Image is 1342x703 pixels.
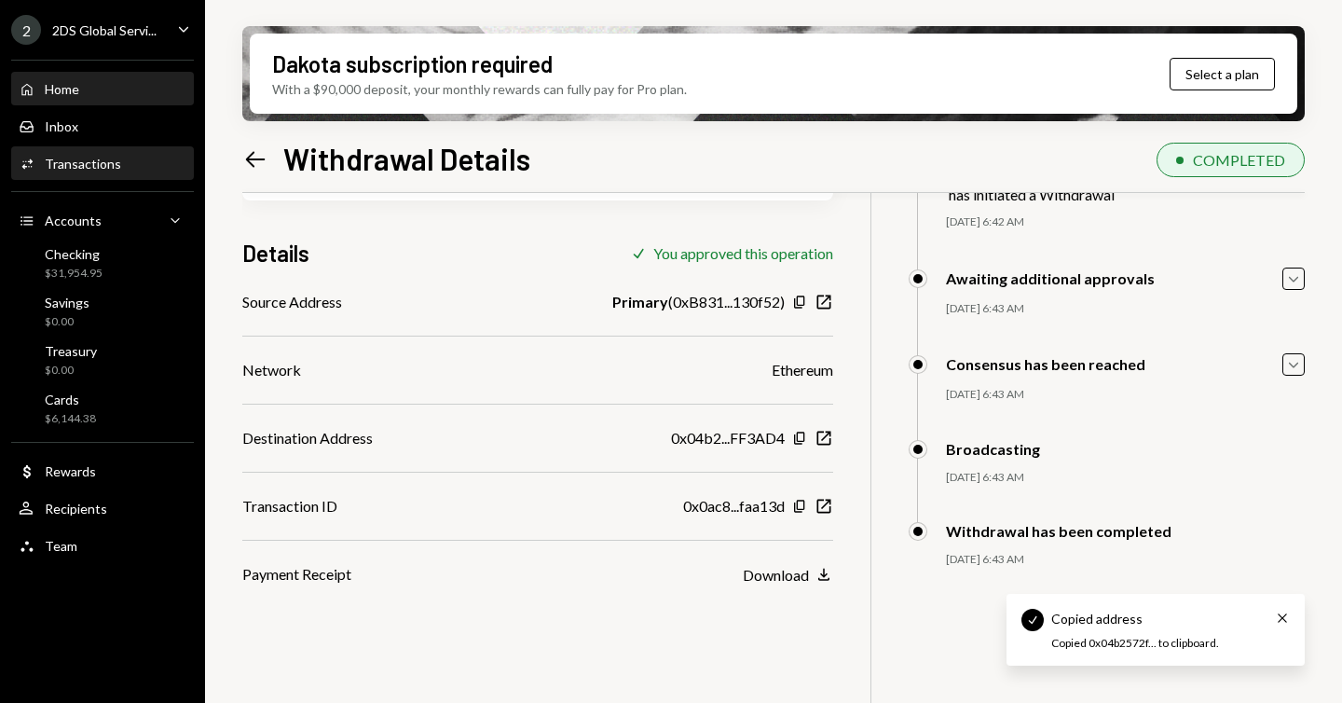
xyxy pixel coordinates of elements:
a: Transactions [11,146,194,180]
div: You approved this operation [653,244,833,262]
div: Broadcasting [946,440,1040,458]
a: Cards$6,144.38 [11,386,194,431]
div: [DATE] 6:43 AM [946,387,1305,403]
div: Destination Address [242,427,373,449]
div: Transaction ID [242,495,337,517]
div: [DATE] 6:43 AM [946,470,1305,486]
div: Download [743,566,809,584]
div: Network [242,359,301,381]
div: Inbox [45,118,78,134]
div: Source Address [242,291,342,313]
div: Ethereum [772,359,833,381]
div: Dakota subscription required [272,48,553,79]
button: Download [743,565,833,586]
div: Copied 0x04b2572f... to clipboard. [1051,636,1249,652]
div: Treasury [45,343,97,359]
div: $31,954.95 [45,266,103,282]
a: Home [11,72,194,105]
a: Recipients [11,491,194,525]
div: Copied address [1051,609,1143,628]
div: With a $90,000 deposit, your monthly rewards can fully pay for Pro plan. [272,79,687,99]
b: Primary [612,291,668,313]
div: Consensus has been reached [946,355,1145,373]
a: Savings$0.00 [11,289,194,334]
div: 0x0ac8...faa13d [683,495,785,517]
a: Rewards [11,454,194,488]
a: Checking$31,954.95 [11,241,194,285]
div: $0.00 [45,363,97,379]
div: [DATE] 6:42 AM [946,214,1305,230]
div: Withdrawal has been completed [946,522,1171,540]
div: Home [45,81,79,97]
div: Savings [45,295,89,310]
div: Accounts [45,213,102,228]
div: Transactions [45,156,121,172]
h1: Withdrawal Details [283,140,530,177]
div: [DATE] 6:43 AM [946,301,1305,317]
div: Cards [45,392,96,407]
a: Treasury$0.00 [11,338,194,382]
div: ( 0xB831...130f52 ) [612,291,785,313]
div: Checking [45,246,103,262]
div: $6,144.38 [45,411,96,427]
div: Awaiting additional approvals [946,269,1155,287]
a: Team [11,529,194,562]
div: has initiated a Withdrawal [949,186,1115,203]
div: Payment Receipt [242,563,351,586]
div: 0x04b2...FF3AD4 [671,427,785,449]
div: 2 [11,15,41,45]
div: $0.00 [45,314,89,330]
div: [DATE] 6:43 AM [946,552,1305,568]
div: COMPLETED [1193,151,1285,169]
a: Inbox [11,109,194,143]
button: Select a plan [1170,58,1275,90]
div: 2DS Global Servi... [52,22,157,38]
div: Team [45,538,77,554]
div: Recipients [45,501,107,517]
a: Accounts [11,203,194,237]
h3: Details [242,238,309,269]
div: Rewards [45,463,96,479]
